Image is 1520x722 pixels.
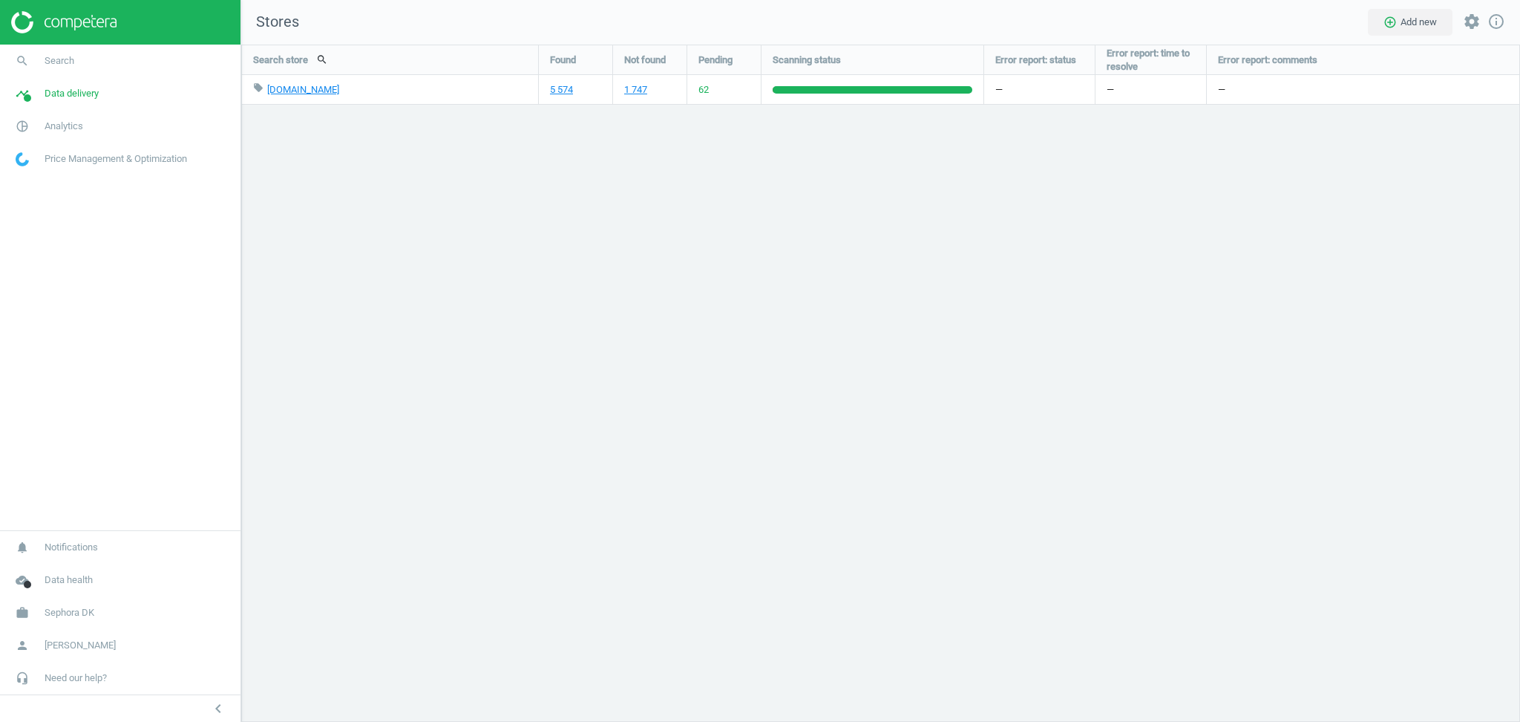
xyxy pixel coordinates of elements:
span: [PERSON_NAME] [45,639,116,652]
span: Pending [698,53,733,67]
i: info_outline [1487,13,1505,30]
i: chevron_left [209,700,227,718]
i: notifications [8,533,36,562]
img: wGWNvw8QSZomAAAAABJRU5ErkJggg== [16,152,29,166]
i: person [8,631,36,660]
span: Need our help? [45,671,107,685]
img: ajHJNr6hYgQAAAAASUVORK5CYII= [11,11,117,33]
span: Data health [45,573,93,587]
span: 62 [698,83,709,97]
button: add_circle_outlineAdd new [1368,9,1452,36]
i: search [8,47,36,75]
span: Stores [241,12,299,33]
div: — [984,75,1095,104]
i: timeline [8,79,36,108]
a: 1 747 [624,83,647,97]
button: settings [1456,6,1487,38]
span: Error report: comments [1218,53,1317,67]
a: info_outline [1487,13,1505,32]
span: Price Management & Optimization [45,152,187,166]
span: Sephora DK [45,606,94,619]
i: cloud_done [8,566,36,594]
span: Found [550,53,576,67]
span: — [1107,83,1114,97]
a: [DOMAIN_NAME] [267,84,339,95]
i: local_offer [253,82,263,93]
span: Scanning status [773,53,841,67]
button: search [308,47,336,72]
div: — [1207,75,1520,104]
button: chevron_left [200,699,237,718]
span: Error report: status [995,53,1076,67]
a: 5 574 [550,83,573,97]
i: pie_chart_outlined [8,112,36,140]
span: Notifications [45,541,98,554]
i: settings [1463,13,1481,30]
i: work [8,599,36,627]
i: headset_mic [8,664,36,692]
i: add_circle_outline [1383,16,1397,29]
span: Analytics [45,120,83,133]
span: Search [45,54,74,68]
div: Search store [242,45,538,74]
span: Data delivery [45,87,99,100]
span: Not found [624,53,666,67]
span: Error report: time to resolve [1107,47,1195,74]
